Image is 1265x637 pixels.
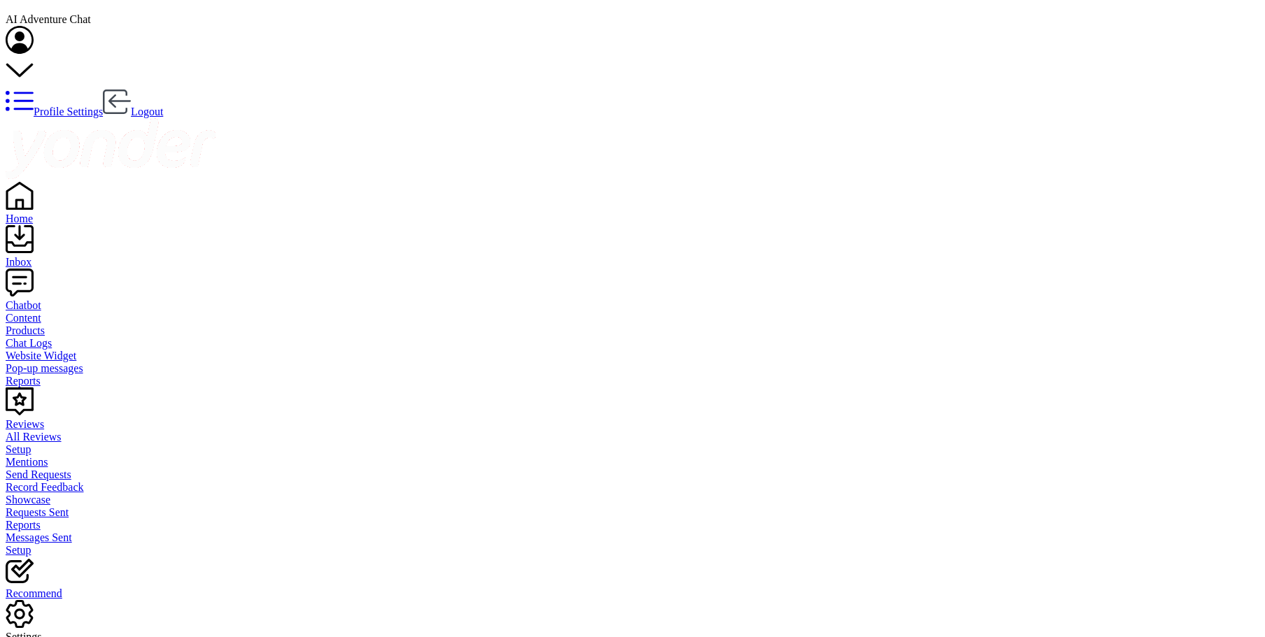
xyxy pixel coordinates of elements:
[6,256,1259,269] div: Inbox
[6,350,1259,362] a: Website Widget
[6,243,1259,269] a: Inbox
[6,506,1259,519] a: Requests Sent
[6,481,1259,494] a: Record Feedback
[6,406,1259,431] a: Reviews
[6,494,1259,506] a: Showcase
[6,200,1259,225] a: Home
[6,418,1259,431] div: Reviews
[6,456,1259,468] a: Mentions
[6,531,1259,544] a: Messages Sent
[6,468,1259,481] a: Send Requests
[6,575,1259,600] a: Recommend
[6,362,1259,375] a: Pop-up messages
[6,324,1259,337] a: Products
[6,337,1259,350] a: Chat Logs
[6,544,1259,557] a: Setup
[6,106,103,117] a: Profile Settings
[6,13,1259,26] div: AI Adventure Chat
[6,118,215,179] img: yonder-white-logo.png
[6,587,1259,600] div: Recommend
[6,519,1259,531] a: Reports
[103,106,163,117] a: Logout
[6,375,1259,387] a: Reports
[6,299,1259,312] div: Chatbot
[6,287,1259,312] a: Chatbot
[6,312,1259,324] a: Content
[6,443,1259,456] a: Setup
[6,213,1259,225] div: Home
[6,431,1259,443] a: All Reviews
